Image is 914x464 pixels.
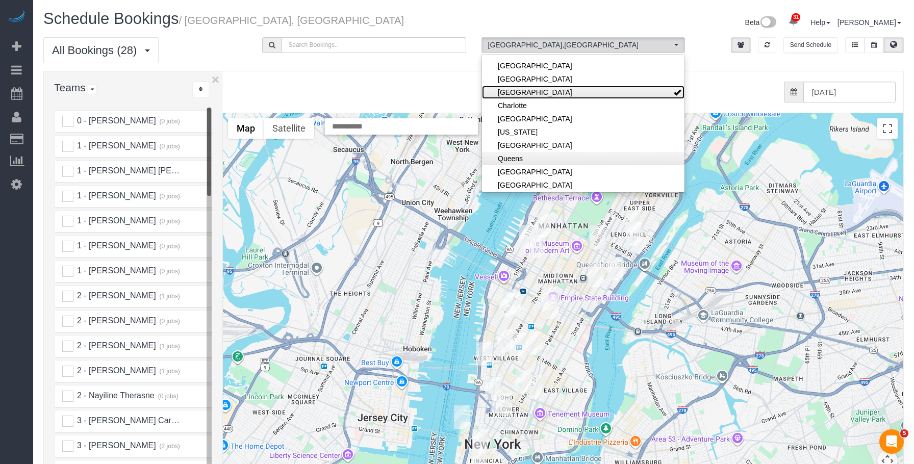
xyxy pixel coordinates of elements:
[837,18,901,27] a: [PERSON_NAME]
[745,18,777,27] a: Beta
[52,44,142,57] span: All Bookings (28)
[496,393,512,416] div: 10/01/2025 7:45AM - Alice Ma (Mad Realities) - 425 Broadway, Suite 2, New York, NY 10013
[792,13,800,21] span: 31
[482,112,684,125] a: [GEOGRAPHIC_DATA]
[810,18,830,27] a: Help
[505,292,521,316] div: 10/01/2025 9:00AM - Jeremy Espenshade - 315 West 23rd Street, Apt. 6c, New York, NY 10011
[43,10,179,28] span: Schedule Bookings
[626,222,642,246] div: 10/01/2025 10:00AM - Robert Frerich - 404 East 66th Street, Apt. 5p, New York, NY 10065
[482,112,684,125] li: Denver
[157,393,179,400] small: (0 jobs)
[783,37,838,53] button: Send Schedule
[75,391,154,400] span: 2 - Nayiline Therasne
[264,118,314,139] button: Show satellite imagery
[158,318,180,325] small: (0 jobs)
[482,125,684,139] li: New Jersey
[158,268,180,275] small: (0 jobs)
[454,405,470,429] div: 10/01/2025 8:00AM - Laura Consalvo - 20 River Terrace, Apt. 15a, New York, NY 10282
[158,118,180,125] small: (0 jobs)
[543,295,559,319] div: 10/01/2025 10:00AM - Emily Bass - 10 East 29th Street, Apt. 17k, New York, NY 10016
[282,37,466,53] input: Search Bookings..
[488,40,672,50] span: [GEOGRAPHIC_DATA] , [GEOGRAPHIC_DATA]
[179,15,404,26] small: / [GEOGRAPHIC_DATA], [GEOGRAPHIC_DATA]
[75,316,156,325] span: 2 - [PERSON_NAME]
[75,116,156,125] span: 0 - [PERSON_NAME]
[482,99,684,112] a: Charlotte
[482,139,684,152] a: [GEOGRAPHIC_DATA]
[158,443,180,450] small: (2 jobs)
[75,241,156,250] span: 1 - [PERSON_NAME]
[158,143,180,150] small: (0 jobs)
[158,218,180,225] small: (0 jobs)
[482,165,684,178] li: Seattle
[529,235,545,258] div: 10/01/2025 2:00PM - Dale Silin - 359 West 45th Street, Apt. 3rn, New York, NY 10036
[75,216,156,225] span: 1 - [PERSON_NAME]
[75,366,156,375] span: 2 - [PERSON_NAME]
[482,165,684,178] a: [GEOGRAPHIC_DATA]
[536,214,551,237] div: 10/01/2025 10:00AM - John Isenhower - 410 West 53rd Street, Apt.310, New York, NY 10019
[158,243,180,250] small: (0 jobs)
[879,429,904,454] iframe: Intercom live chat
[476,342,492,366] div: 10/01/2025 9:00AM - Laura West - 165 Christopher Street Apt 5h, New York, NY 10014
[900,429,908,437] span: 5
[499,293,515,317] div: 10/01/2025 2:00PM - Kevin Wood - 360 West 22nd Street, Apt. 9l, New York, NY 10011
[482,86,684,99] a: [GEOGRAPHIC_DATA]
[192,82,209,97] div: ...
[541,287,557,310] div: 10/01/2025 9:00AM - Alice Cunningham - 9 West 31st Street, Apt.39b, New York, NY 10001
[75,416,258,425] span: 3 - [PERSON_NAME] Carolina [PERSON_NAME]
[75,341,156,350] span: 2 - [PERSON_NAME]
[482,59,684,72] a: [GEOGRAPHIC_DATA]
[877,118,898,139] button: Toggle fullscreen view
[482,86,684,99] li: Brooklyn
[158,343,180,350] small: (1 jobs)
[590,225,605,249] div: 10/01/2025 9:00AM - Bob Heitsenrether - 480 Park Avenue, Apt. 3c, New York, NY 10022
[497,329,513,352] div: 10/01/2025 5:00PM - Susan Bram - 227 Waverly Place, Apt. 3c, New York, NY 10014
[6,10,27,24] img: Automaid Logo
[482,72,684,86] a: [GEOGRAPHIC_DATA]
[482,125,684,139] a: [US_STATE]
[75,166,225,175] span: 1 - [PERSON_NAME] [PERSON_NAME]
[556,170,572,193] div: 10/01/2025 7:00PM - Hannah Tattersall - 154 West 70th Street, Apt. 10l, New York, NY 10023
[75,441,156,450] span: 3 - [PERSON_NAME]
[759,16,776,30] img: New interface
[482,139,684,152] li: Portland
[75,141,156,150] span: 1 - [PERSON_NAME]
[607,257,623,280] div: 10/01/2025 9:00AM - Valerie Popp - 414 East 52nd Street, Apt. 9e, New York, NY 10022
[75,191,156,200] span: 1 - [PERSON_NAME]
[588,264,604,287] div: 10/01/2025 1:30PM - Jenna Jacobs - 235 East 46th Street, Apt.4c, New York, NY 10017
[482,72,684,86] li: Bronx
[158,293,180,300] small: (1 jobs)
[158,368,180,375] small: (1 jobs)
[485,377,501,400] div: 10/01/2025 10:00AM - Rick DeVos - 565 Broome Street, Apt. N12c, New York, NY 10013
[54,82,86,93] span: Teams
[783,10,803,33] a: 31
[526,375,542,399] div: 10/01/2025 10:00AM - Matt Juster - 11 East 1st Street, Apt. 818, New York, NY 10003
[510,333,526,356] div: 10/01/2025 12:00PM - Michael Donaldson - 55 West 11th Street, Apt. 3d, New York, NY 10011
[482,152,684,165] a: Queens
[199,86,202,92] i: Sort Teams
[75,266,156,275] span: 1 - [PERSON_NAME]
[43,37,159,63] button: All Bookings (28)
[481,37,685,53] button: [GEOGRAPHIC_DATA],[GEOGRAPHIC_DATA]
[516,370,531,394] div: 10/01/2025 7:00PM - Elaine Pugsley (Mythology) - 324 Lafayette Street, 2nd Floor, New York, NY 10012
[482,178,684,192] li: Staten Island
[625,210,641,234] div: 10/01/2025 3:00PM - Tara Sobierajski - 345 E 69th Street, 11d, New York, NY 10021
[228,118,264,139] button: Show street map
[519,225,535,248] div: 10/01/2025 11:00AM - Holly Spector - 516 West 47th Street, Apt N3f, New York, NY 10036
[75,291,156,300] span: 2 - [PERSON_NAME]
[212,73,219,86] button: ×
[803,82,896,102] input: Date
[481,37,685,53] ol: All Locations
[158,193,180,200] small: (0 jobs)
[526,331,542,355] div: 10/01/2025 11:00AM - Hello Alfred (NYC) - 1 Union Square South, Apt. Ph2e, New York, NY 10003
[472,429,488,453] div: 10/01/2025 5:00PM - Cyrus Reza - 7 Dey Street, Apt. 14d, New York, NY 10007
[482,178,684,192] a: [GEOGRAPHIC_DATA]
[482,59,684,72] li: Boston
